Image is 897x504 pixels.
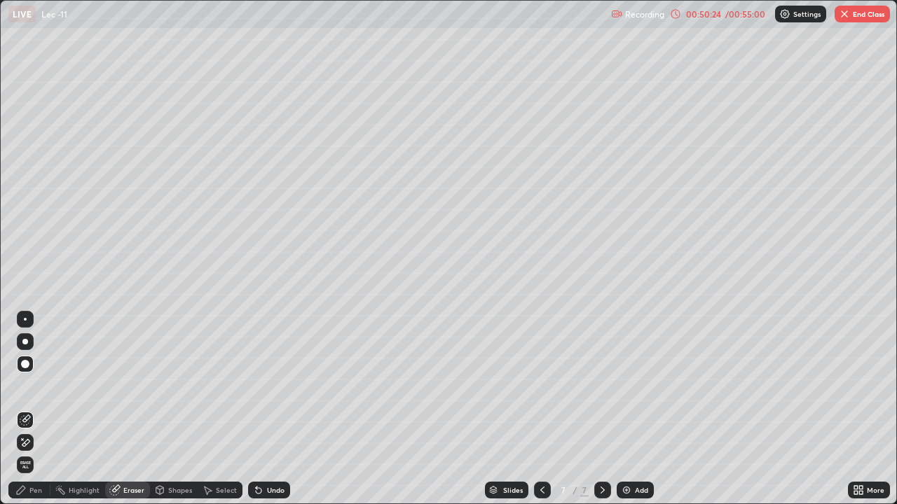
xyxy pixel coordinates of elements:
p: Lec -11 [41,8,67,20]
img: class-settings-icons [779,8,790,20]
div: Add [635,486,648,493]
img: add-slide-button [621,484,632,496]
div: / [573,486,577,494]
div: 7 [556,486,570,494]
div: Select [216,486,237,493]
span: Erase all [18,461,33,469]
img: recording.375f2c34.svg [611,8,622,20]
div: Eraser [123,486,144,493]
div: Highlight [69,486,100,493]
div: More [867,486,884,493]
img: end-class-cross [839,8,850,20]
p: Recording [625,9,664,20]
div: 00:50:24 [684,10,723,18]
div: 7 [580,484,589,496]
div: / 00:55:00 [723,10,767,18]
div: Pen [29,486,42,493]
div: Undo [267,486,285,493]
button: End Class [835,6,890,22]
div: Slides [503,486,523,493]
p: Settings [793,10,821,17]
div: Shapes [168,486,192,493]
p: LIVE [13,8,32,20]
